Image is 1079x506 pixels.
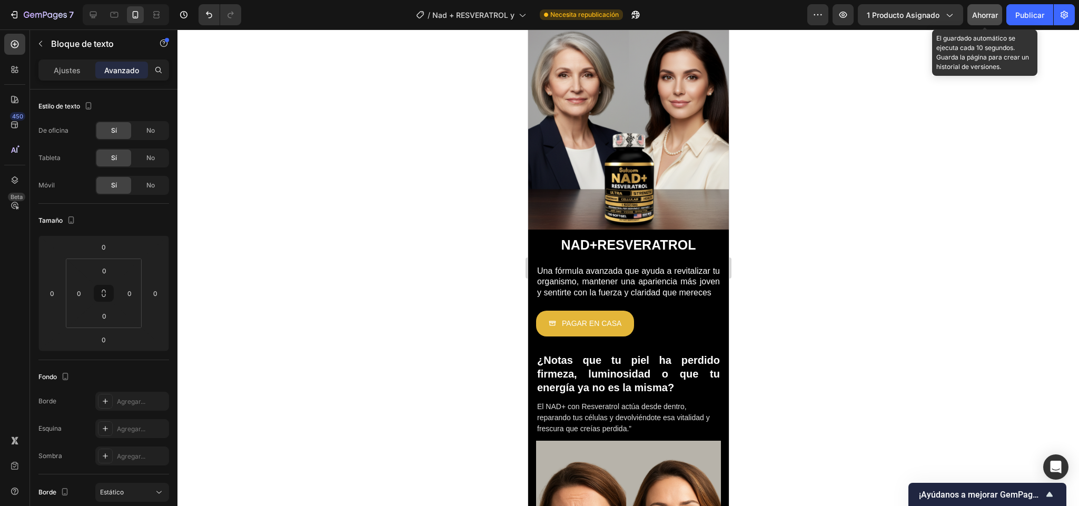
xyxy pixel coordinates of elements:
font: Sí [111,126,117,134]
button: 7 [4,4,78,25]
div: Abrir Intercom Messenger [1043,454,1068,480]
font: Borde [38,488,56,496]
button: Ahorrar [967,4,1002,25]
font: Móvil [38,181,55,189]
font: No [146,154,155,162]
font: 1 producto asignado [867,11,939,19]
button: Mostrar encuesta - ¡Ayúdanos a mejorar GemPages! [919,488,1056,501]
font: Ahorrar [972,11,998,19]
font: Estilo de texto [38,102,80,110]
input: 0 píxeles [71,285,87,301]
button: Estático [95,483,169,502]
font: Fondo [38,373,57,381]
input: 0 [44,285,60,301]
input: 0 [93,239,114,255]
input: 0 píxeles [122,285,137,301]
div: Deshacer/Rehacer [199,4,241,25]
font: De oficina [38,126,68,134]
font: Sí [111,181,117,189]
font: Bloque de texto [51,38,114,49]
span: Help us improve GemPages! [919,490,1043,500]
font: 450 [12,113,23,120]
font: Agregar... [117,398,145,405]
button: Publicar [1006,4,1053,25]
font: Estático [100,488,124,496]
input: 0 píxeles [94,308,115,324]
font: Tableta [38,154,61,162]
font: Publicar [1015,11,1044,19]
input: 0 [147,285,163,301]
font: Ajustes [54,66,81,75]
font: No [146,181,155,189]
input: 0 píxeles [94,263,115,279]
font: Sí [111,154,117,162]
font: Agregar... [117,452,145,460]
font: / [428,11,430,19]
font: Borde [38,397,56,405]
p: Bloque de texto [51,37,141,50]
font: Beta [11,193,23,201]
font: Agregar... [117,425,145,433]
font: Esquina [38,424,62,432]
font: ¡Ayúdanos a mejorar GemPages! [919,490,1044,500]
font: Sombra [38,452,62,460]
font: Nad + RESVERATROL y [432,11,514,19]
font: Necesita republicación [550,11,619,18]
font: No [146,126,155,134]
button: 1 producto asignado [858,4,963,25]
font: Avanzado [104,66,139,75]
font: Tamaño [38,216,63,224]
iframe: Área de diseño [528,29,729,506]
input: 0 [93,332,114,348]
font: 7 [69,9,74,20]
